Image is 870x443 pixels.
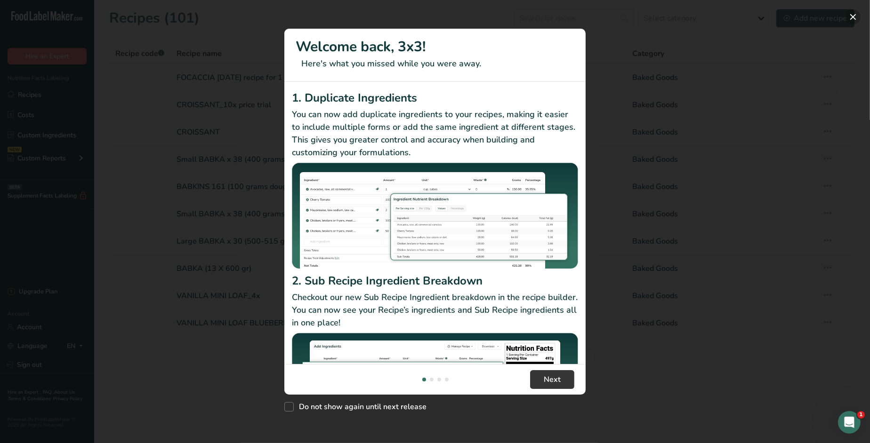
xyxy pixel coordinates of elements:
[296,57,574,70] p: Here's what you missed while you were away.
[292,108,578,159] p: You can now add duplicate ingredients to your recipes, making it easier to include multiple forms...
[294,402,427,411] span: Do not show again until next release
[292,333,578,440] img: Sub Recipe Ingredient Breakdown
[292,89,578,106] h2: 1. Duplicate Ingredients
[292,272,578,289] h2: 2. Sub Recipe Ingredient Breakdown
[296,36,574,57] h1: Welcome back, 3x3!
[292,163,578,269] img: Duplicate Ingredients
[544,374,561,385] span: Next
[292,291,578,329] p: Checkout our new Sub Recipe Ingredient breakdown in the recipe builder. You can now see your Reci...
[838,411,861,434] iframe: Intercom live chat
[530,370,574,389] button: Next
[857,411,865,419] span: 1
